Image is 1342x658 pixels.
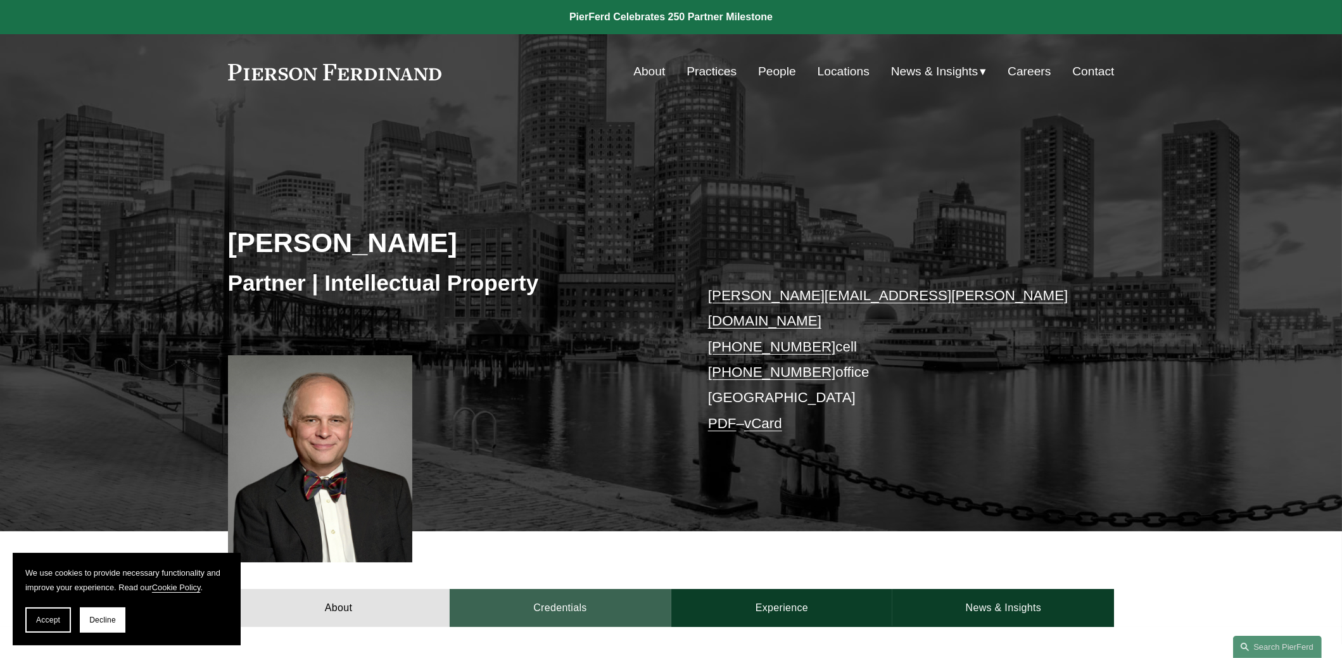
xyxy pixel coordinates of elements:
[708,364,836,380] a: [PHONE_NUMBER]
[671,589,893,627] a: Experience
[687,60,737,84] a: Practices
[891,60,987,84] a: folder dropdown
[36,616,60,624] span: Accept
[228,226,671,259] h2: [PERSON_NAME]
[818,60,870,84] a: Locations
[633,60,665,84] a: About
[25,607,71,633] button: Accept
[13,553,241,645] section: Cookie banner
[152,583,201,592] a: Cookie Policy
[708,415,737,431] a: PDF
[228,269,671,297] h3: Partner | Intellectual Property
[1008,60,1051,84] a: Careers
[228,589,450,627] a: About
[708,283,1077,436] p: cell office [GEOGRAPHIC_DATA] –
[758,60,796,84] a: People
[708,288,1068,329] a: [PERSON_NAME][EMAIL_ADDRESS][PERSON_NAME][DOMAIN_NAME]
[1072,60,1114,84] a: Contact
[450,589,671,627] a: Credentials
[891,61,978,83] span: News & Insights
[80,607,125,633] button: Decline
[708,339,836,355] a: [PHONE_NUMBER]
[89,616,116,624] span: Decline
[892,589,1114,627] a: News & Insights
[25,566,228,595] p: We use cookies to provide necessary functionality and improve your experience. Read our .
[1233,636,1322,658] a: Search this site
[744,415,782,431] a: vCard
